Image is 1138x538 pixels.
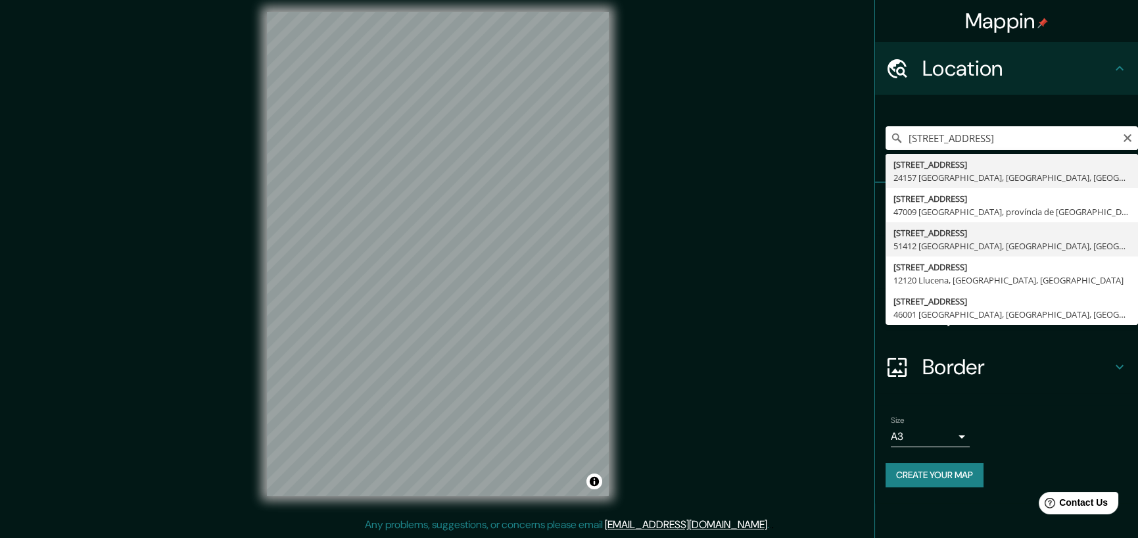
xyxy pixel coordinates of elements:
[893,158,1130,171] div: [STREET_ADDRESS]
[922,301,1112,328] h4: Layout
[875,341,1138,393] div: Border
[893,239,1130,253] div: 51412 [GEOGRAPHIC_DATA], [GEOGRAPHIC_DATA], [GEOGRAPHIC_DATA]
[893,308,1130,321] div: 46001 [GEOGRAPHIC_DATA], [GEOGRAPHIC_DATA], [GEOGRAPHIC_DATA]
[875,288,1138,341] div: Layout
[893,260,1130,274] div: [STREET_ADDRESS]
[891,415,905,426] label: Size
[605,518,767,531] a: [EMAIL_ADDRESS][DOMAIN_NAME]
[771,517,774,533] div: .
[893,274,1130,287] div: 12120 Llucena, [GEOGRAPHIC_DATA], [GEOGRAPHIC_DATA]
[893,205,1130,218] div: 47009 [GEOGRAPHIC_DATA], província de [GEOGRAPHIC_DATA], [GEOGRAPHIC_DATA]
[893,171,1130,184] div: 24157 [GEOGRAPHIC_DATA], [GEOGRAPHIC_DATA], [GEOGRAPHIC_DATA]
[886,463,984,487] button: Create your map
[1037,18,1048,28] img: pin-icon.png
[893,295,1130,308] div: [STREET_ADDRESS]
[1021,487,1124,524] iframe: Help widget launcher
[875,235,1138,288] div: Style
[893,226,1130,239] div: [STREET_ADDRESS]
[922,354,1112,380] h4: Border
[267,12,609,496] canvas: Map
[586,474,602,489] button: Toggle attribution
[1122,131,1133,143] button: Clear
[365,517,769,533] p: Any problems, suggestions, or concerns please email .
[893,192,1130,205] div: [STREET_ADDRESS]
[769,517,771,533] div: .
[875,183,1138,235] div: Pins
[891,426,970,447] div: A3
[875,42,1138,95] div: Location
[965,8,1049,34] h4: Mappin
[886,126,1138,150] input: Pick your city or area
[922,55,1112,82] h4: Location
